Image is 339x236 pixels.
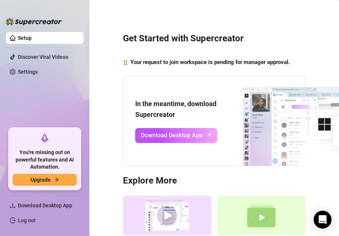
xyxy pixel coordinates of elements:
[18,35,32,41] a: Setup
[13,174,77,186] button: Upgradearrow-right
[13,149,77,171] span: You're missing out on powerful features and AI Automation.
[130,59,290,66] strong: Your request to join workspace is pending for manager approval.
[205,131,213,139] span: arrow-up
[54,177,59,182] span: arrow-right
[135,100,216,118] strong: In the meantime, download Supercreator
[40,134,49,143] span: rocket
[18,217,36,223] a: Log out
[141,131,203,140] span: Download Desktop App
[18,202,72,208] span: Download Desktop App
[123,33,305,45] h3: Get Started with Supercreator
[18,54,68,60] a: Discover Viral Videos
[135,128,217,143] a: Download Desktop Apparrow-up
[123,175,305,187] h3: Explore More
[217,196,305,236] img: help guides
[18,69,38,75] a: Settings
[31,177,51,183] span: Upgrade
[314,211,332,229] div: Open Intercom Messenger
[6,18,62,25] img: logo-BBDzfeDw.svg
[10,202,16,208] span: download
[123,58,128,67] span: hourglass
[123,196,211,236] img: supercreator demo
